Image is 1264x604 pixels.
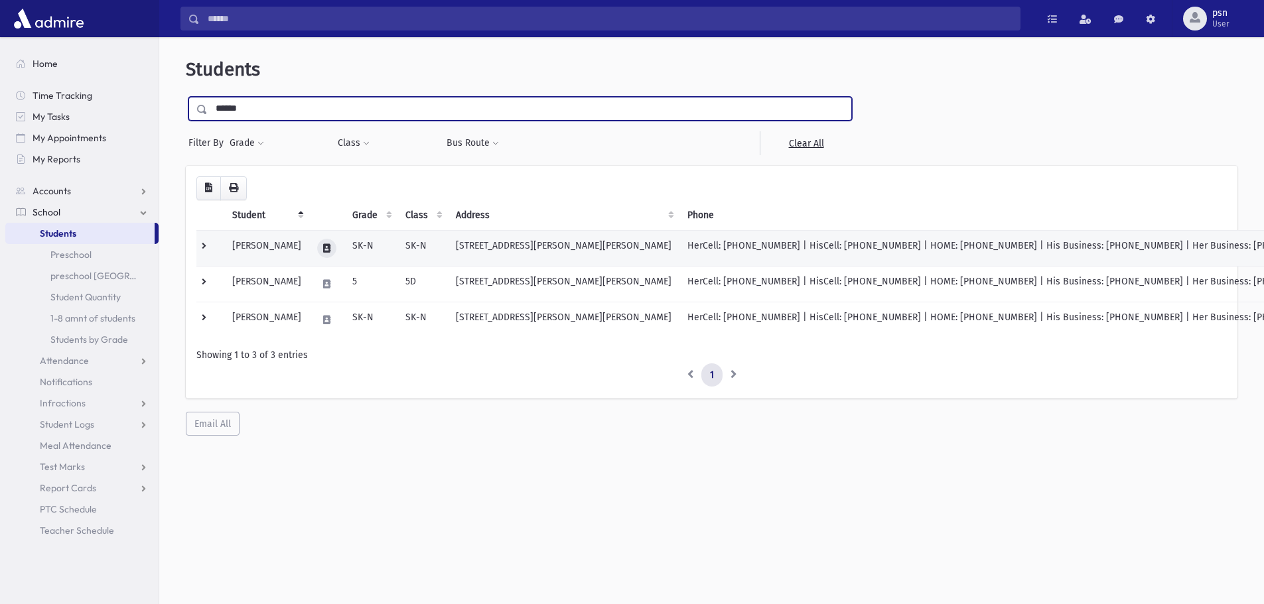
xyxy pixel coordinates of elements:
[5,127,159,149] a: My Appointments
[40,227,76,239] span: Students
[40,461,85,473] span: Test Marks
[220,176,247,200] button: Print
[5,223,155,244] a: Students
[33,153,80,165] span: My Reports
[188,136,229,150] span: Filter By
[397,302,448,337] td: SK-N
[5,456,159,477] a: Test Marks
[760,131,852,155] a: Clear All
[5,286,159,308] a: Student Quantity
[33,58,58,70] span: Home
[344,266,397,302] td: 5
[40,503,97,515] span: PTC Schedule
[33,185,71,197] span: Accounts
[224,302,309,337] td: [PERSON_NAME]
[224,200,309,231] th: Student: activate to sort column descending
[5,265,159,286] a: preschool [GEOGRAPHIC_DATA]
[33,132,106,144] span: My Appointments
[344,302,397,337] td: SK-N
[5,308,159,329] a: 1-8 amnt of students
[40,524,114,536] span: Teacher Schedule
[448,200,679,231] th: Address: activate to sort column ascending
[224,230,309,266] td: [PERSON_NAME]
[701,363,723,387] a: 1
[5,202,159,223] a: School
[1212,8,1229,19] span: psn
[397,200,448,231] th: Class: activate to sort column ascending
[1212,19,1229,29] span: User
[5,329,159,350] a: Students by Grade
[196,348,1227,362] div: Showing 1 to 3 of 3 entries
[33,111,70,123] span: My Tasks
[5,149,159,170] a: My Reports
[40,440,111,452] span: Meal Attendance
[5,435,159,456] a: Meal Attendance
[5,414,159,435] a: Student Logs
[196,176,221,200] button: CSV
[397,230,448,266] td: SK-N
[5,85,159,106] a: Time Tracking
[397,266,448,302] td: 5D
[40,376,92,388] span: Notifications
[33,206,60,218] span: School
[5,53,159,74] a: Home
[11,5,87,32] img: AdmirePro
[337,131,370,155] button: Class
[40,482,96,494] span: Report Cards
[5,244,159,265] a: Preschool
[5,477,159,499] a: Report Cards
[5,350,159,371] a: Attendance
[5,371,159,393] a: Notifications
[224,266,309,302] td: [PERSON_NAME]
[448,230,679,266] td: [STREET_ADDRESS][PERSON_NAME][PERSON_NAME]
[200,7,1020,30] input: Search
[446,131,500,155] button: Bus Route
[186,58,260,80] span: Students
[448,302,679,337] td: [STREET_ADDRESS][PERSON_NAME][PERSON_NAME]
[5,106,159,127] a: My Tasks
[40,418,94,430] span: Student Logs
[40,397,86,409] span: Infractions
[33,90,92,101] span: Time Tracking
[344,200,397,231] th: Grade: activate to sort column ascending
[448,266,679,302] td: [STREET_ADDRESS][PERSON_NAME][PERSON_NAME]
[5,393,159,414] a: Infractions
[5,499,159,520] a: PTC Schedule
[5,520,159,541] a: Teacher Schedule
[229,131,265,155] button: Grade
[40,355,89,367] span: Attendance
[186,412,240,436] button: Email All
[5,180,159,202] a: Accounts
[344,230,397,266] td: SK-N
